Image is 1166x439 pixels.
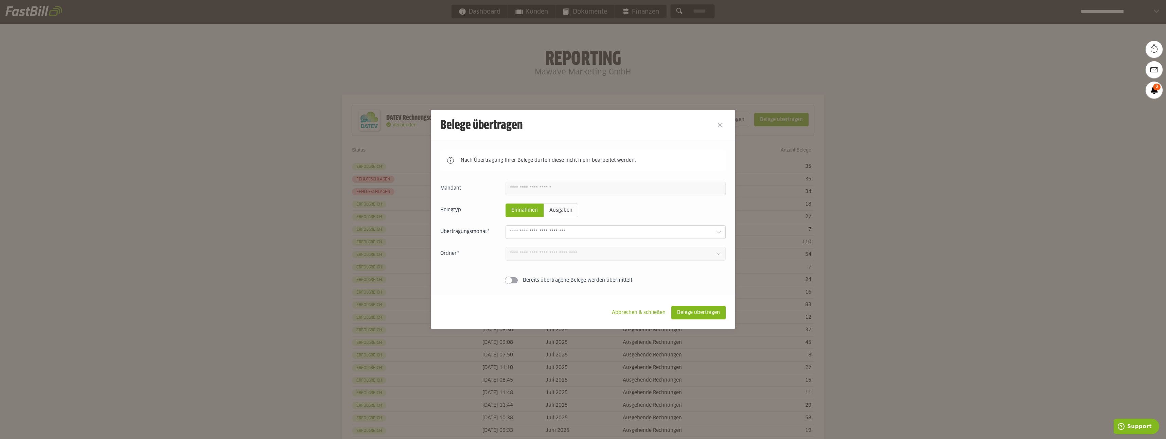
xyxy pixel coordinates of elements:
[506,204,544,217] sl-radio-button: Einnahmen
[544,204,578,217] sl-radio-button: Ausgaben
[440,277,726,284] sl-switch: Bereits übertragene Belege werden übermittelt
[671,306,726,319] sl-button: Belege übertragen
[1153,84,1161,90] span: 8
[1114,419,1159,436] iframe: Öffnet ein Widget, in dem Sie weitere Informationen finden
[1146,82,1163,99] a: 8
[606,306,671,319] sl-button: Abbrechen & schließen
